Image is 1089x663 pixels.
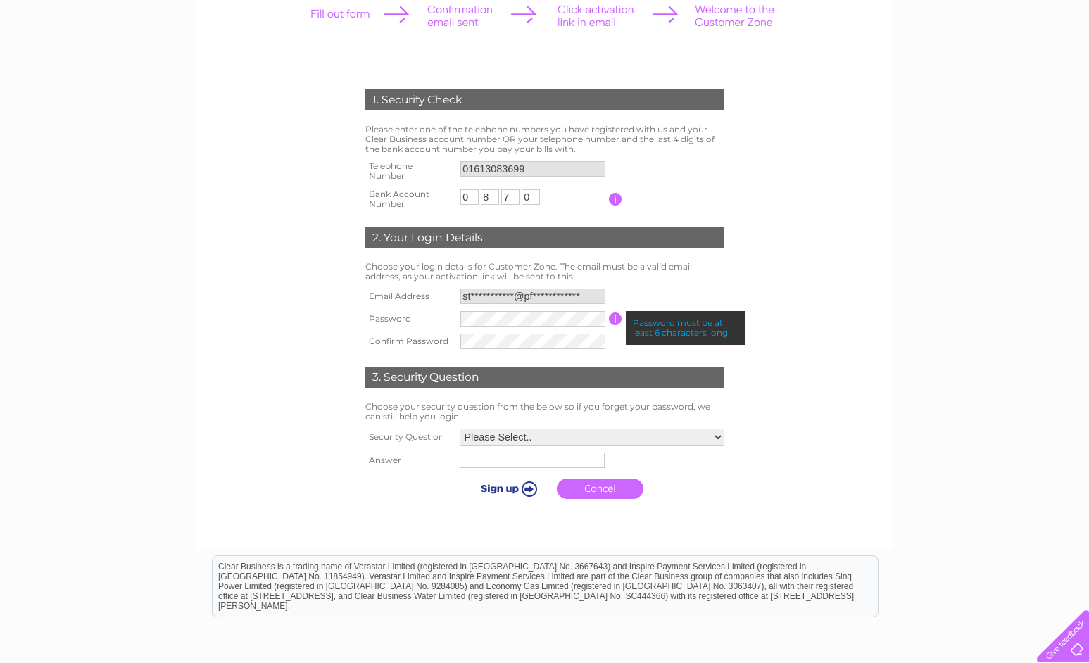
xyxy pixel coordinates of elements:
input: Submit [463,479,550,498]
th: Confirm Password [362,330,458,353]
div: Password must be at least 6 characters long [626,311,745,345]
a: Energy [927,60,958,70]
th: Telephone Number [362,157,458,185]
td: Choose your security question from the below so if you forget your password, we can still help yo... [362,398,728,425]
img: logo.png [38,37,110,80]
a: Water [892,60,919,70]
div: Clear Business is a trading name of Verastar Limited (registered in [GEOGRAPHIC_DATA] No. 3667643... [213,8,878,68]
th: Email Address [362,285,458,308]
th: Password [362,308,458,330]
a: 0333 014 3131 [824,7,921,25]
td: Please enter one of the telephone numbers you have registered with us and your Clear Business acc... [362,121,728,157]
td: Choose your login details for Customer Zone. The email must be a valid email address, as your act... [362,258,728,285]
th: Bank Account Number [362,185,458,213]
div: 2. Your Login Details [365,227,724,248]
input: Information [609,312,622,325]
div: 3. Security Question [365,367,724,388]
a: Telecoms [967,60,1009,70]
div: 1. Security Check [365,89,724,110]
th: Answer [362,449,456,472]
input: Information [609,193,622,206]
a: Cancel [557,479,643,499]
th: Security Question [362,425,456,449]
a: Blog [1017,60,1038,70]
a: Contact [1046,60,1081,70]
